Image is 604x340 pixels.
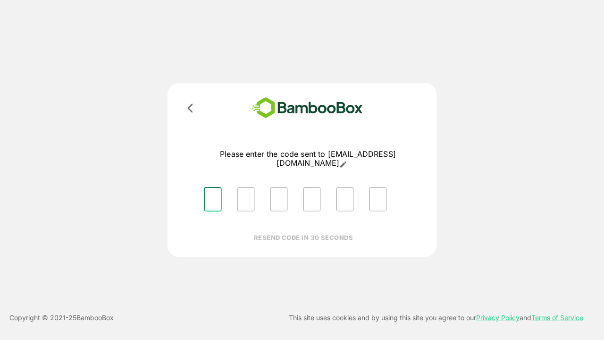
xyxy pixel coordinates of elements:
a: Terms of Service [531,314,583,322]
input: Please enter OTP character 6 [369,187,387,212]
a: Privacy Policy [476,314,520,322]
p: This site uses cookies and by using this site you agree to our and [289,312,583,323]
input: Please enter OTP character 4 [303,187,321,212]
input: Please enter OTP character 1 [204,187,222,212]
p: Copyright © 2021- 25 BambooBox [9,312,114,323]
input: Please enter OTP character 3 [270,187,288,212]
input: Please enter OTP character 2 [237,187,255,212]
img: bamboobox [238,94,377,121]
input: Please enter OTP character 5 [336,187,354,212]
p: Please enter the code sent to [EMAIL_ADDRESS][DOMAIN_NAME] [196,150,419,168]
